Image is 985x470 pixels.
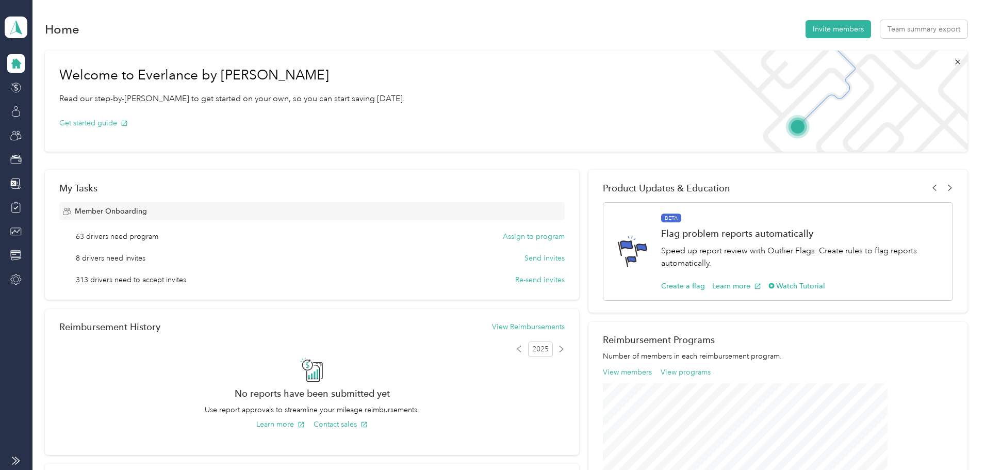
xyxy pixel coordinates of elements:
img: Welcome to everlance [702,51,967,152]
h1: Home [45,24,79,35]
h2: Reimbursement History [59,321,160,332]
span: 313 drivers need to accept invites [76,274,186,285]
button: Contact sales [314,419,368,430]
p: Use report approvals to streamline your mileage reimbursements. [59,404,565,415]
span: 63 drivers need program [76,231,158,242]
button: View Reimbursements [492,321,565,332]
button: Learn more [712,281,761,291]
span: Member Onboarding [75,206,147,217]
h1: Flag problem reports automatically [661,228,942,239]
h2: Reimbursement Programs [603,334,953,345]
iframe: Everlance-gr Chat Button Frame [927,412,985,470]
button: View members [603,367,652,378]
button: Send invites [524,253,565,264]
span: BETA [661,214,681,223]
button: Get started guide [59,118,128,128]
button: Learn more [256,419,305,430]
p: Read our step-by-[PERSON_NAME] to get started on your own, so you can start saving [DATE]. [59,92,405,105]
span: 2025 [528,342,553,357]
span: Product Updates & Education [603,183,730,193]
h1: Welcome to Everlance by [PERSON_NAME] [59,67,405,84]
h2: No reports have been submitted yet [59,388,565,399]
p: Speed up report review with Outlier Flags. Create rules to flag reports automatically. [661,245,942,270]
button: Watch Tutorial [768,281,826,291]
span: 8 drivers need invites [76,253,145,264]
button: Re-send invites [515,274,565,285]
p: Number of members in each reimbursement program. [603,351,953,362]
button: Create a flag [661,281,705,291]
div: My Tasks [59,183,565,193]
button: Assign to program [503,231,565,242]
button: Team summary export [880,20,967,38]
button: Invite members [806,20,871,38]
button: View programs [661,367,711,378]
